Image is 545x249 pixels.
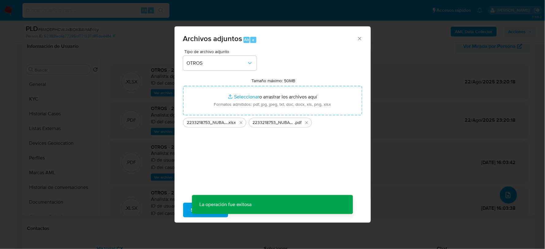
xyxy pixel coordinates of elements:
[237,119,245,126] button: Eliminar 2233218753_NUBAPACK_JUL2025.xlsx
[239,203,259,217] span: Cancelar
[251,78,295,83] label: Tamaño máximo: 50MB
[191,203,220,217] span: Subir archivo
[252,37,255,43] span: a
[192,195,259,214] p: La operación fue exitosa
[228,120,236,126] span: .xlsx
[183,203,228,217] button: Subir archivo
[253,120,295,126] span: 2233218753_NUBAPACK SAS_JUL2025
[357,36,362,41] button: Cerrar
[183,56,257,71] button: OTROS
[183,33,242,44] span: Archivos adjuntos
[187,120,228,126] span: 2233218753_NUBAPACK_JUL2025
[185,49,258,54] span: Tipo de archivo adjunto
[303,119,310,126] button: Eliminar 2233218753_NUBAPACK SAS_JUL2025.pdf
[244,37,249,43] span: Alt
[295,120,302,126] span: .pdf
[183,115,362,128] ul: Archivos seleccionados
[187,60,247,66] span: OTROS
